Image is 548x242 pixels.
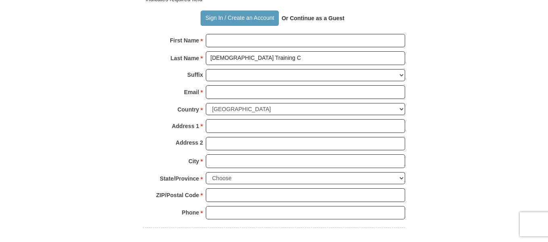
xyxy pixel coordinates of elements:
[176,137,203,148] strong: Address 2
[160,173,199,184] strong: State/Province
[156,189,199,201] strong: ZIP/Postal Code
[182,207,199,218] strong: Phone
[184,86,199,98] strong: Email
[187,69,203,80] strong: Suffix
[178,104,199,115] strong: Country
[188,156,199,167] strong: City
[172,120,199,132] strong: Address 1
[282,15,345,21] strong: Or Continue as a Guest
[201,11,278,26] button: Sign In / Create an Account
[171,53,199,64] strong: Last Name
[170,35,199,46] strong: First Name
